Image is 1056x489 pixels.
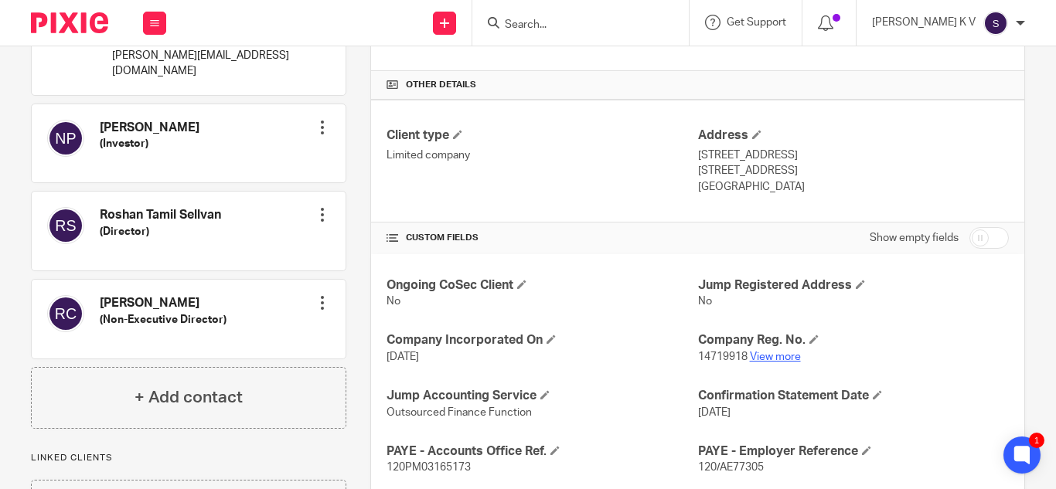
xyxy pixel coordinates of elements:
label: Show empty fields [870,230,959,246]
span: 14719918 [698,351,748,362]
p: Limited company [387,148,697,163]
img: svg%3E [47,120,84,157]
a: View more [750,351,801,362]
span: Get Support [727,17,786,28]
span: [DATE] [387,351,419,362]
h4: Jump Registered Address [698,277,1009,294]
h4: Jump Accounting Service [387,388,697,404]
p: [STREET_ADDRESS] [698,148,1009,163]
span: Other details [406,79,476,91]
h4: PAYE - Accounts Office Ref. [387,443,697,460]
img: svg%3E [983,11,1008,36]
p: [GEOGRAPHIC_DATA] [698,179,1009,195]
h4: [PERSON_NAME] [100,295,227,311]
span: [DATE] [698,407,731,418]
h5: (Director) [100,224,221,239]
h4: Company Reg. No. [698,332,1009,348]
span: 120/AE77305 [698,462,764,473]
h4: CUSTOM FIELDS [387,232,697,244]
p: Linked clients [31,452,346,464]
h4: Address [698,127,1009,144]
h4: PAYE - Employer Reference [698,443,1009,460]
div: 1 [1029,433,1044,448]
h4: Confirmation Statement Date [698,388,1009,404]
img: svg%3E [47,295,84,332]
h4: + Add contact [135,385,243,409]
span: No [387,296,400,307]
img: svg%3E [47,207,84,244]
span: 120PM03165173 [387,462,471,473]
h4: Roshan Tamil Sellvan [100,207,221,223]
img: Pixie [31,12,108,33]
span: No [698,296,712,307]
h4: Company Incorporated On [387,332,697,348]
p: [PERSON_NAME][EMAIL_ADDRESS][DOMAIN_NAME] [112,48,295,80]
h5: (Non-Executive Director) [100,312,227,328]
p: [PERSON_NAME] K V [872,15,976,30]
h4: Ongoing CoSec Client [387,277,697,294]
p: [STREET_ADDRESS] [698,163,1009,178]
h4: [PERSON_NAME] [100,120,199,136]
input: Search [503,19,642,32]
span: Outsourced Finance Function [387,407,532,418]
h5: (Investor) [100,136,199,151]
h4: Client type [387,127,697,144]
